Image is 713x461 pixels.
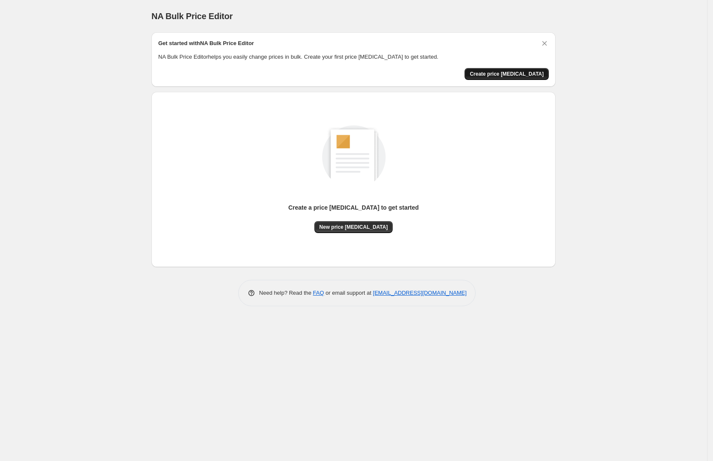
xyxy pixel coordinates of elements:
h2: Get started with NA Bulk Price Editor [158,39,254,48]
p: Create a price [MEDICAL_DATA] to get started [288,203,419,212]
span: NA Bulk Price Editor [151,11,233,21]
a: FAQ [313,290,324,296]
button: Create price change job [465,68,549,80]
button: New price [MEDICAL_DATA] [314,221,393,233]
p: NA Bulk Price Editor helps you easily change prices in bulk. Create your first price [MEDICAL_DAT... [158,53,549,61]
button: Dismiss card [540,39,549,48]
span: Need help? Read the [259,290,313,296]
span: Create price [MEDICAL_DATA] [470,71,544,77]
a: [EMAIL_ADDRESS][DOMAIN_NAME] [373,290,467,296]
span: or email support at [324,290,373,296]
span: New price [MEDICAL_DATA] [319,224,388,230]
